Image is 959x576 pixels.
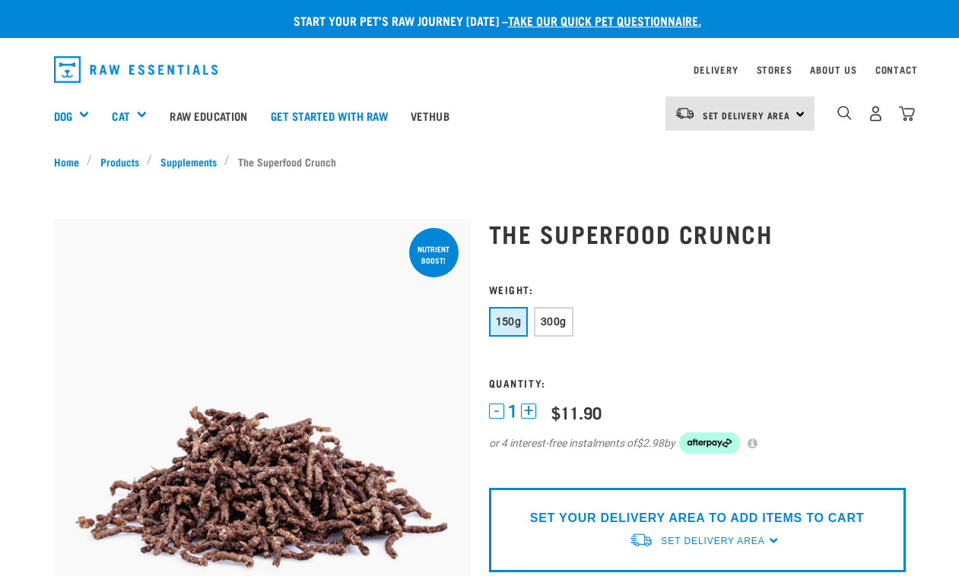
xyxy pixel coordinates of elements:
[92,153,147,169] a: Products
[521,404,536,419] button: +
[875,67,918,72] a: Contact
[703,112,791,118] span: Set Delivery Area
[496,315,522,328] span: 150g
[54,56,218,83] img: Raw Essentials Logo
[158,85,259,146] a: Raw Education
[637,435,664,451] span: $2.98
[54,107,72,125] a: Dog
[551,403,602,422] div: $11.90
[112,107,129,125] a: Cat
[508,17,701,24] a: take our quick pet questionnaire.
[810,67,856,72] a: About Us
[899,106,915,122] img: home-icon@2x.png
[489,432,906,454] div: or 4 interest-free instalments of by
[868,106,884,122] img: user.png
[489,377,906,388] h3: Quantity:
[508,404,517,419] span: 1
[489,283,906,295] h3: Weight:
[54,153,906,169] nav: breadcrumbs
[661,536,764,546] span: Set Delivery Area
[489,404,504,419] button: -
[399,85,461,146] a: Vethub
[694,67,738,72] a: Delivery
[530,509,864,527] p: SET YOUR DELIVERY AREA TO ADD ITEMS TO CART
[837,106,852,120] img: home-icon-1@2x.png
[152,153,224,169] a: Supplements
[541,315,567,328] span: 300g
[679,432,740,454] img: Afterpay
[489,307,529,337] button: 150g
[629,532,653,548] img: van-moving.png
[489,220,906,247] h1: The Superfood Crunch
[757,67,792,72] a: Stores
[259,85,399,146] a: Get started with Raw
[675,106,695,120] img: van-moving.png
[534,307,573,337] button: 300g
[42,50,918,89] nav: dropdown navigation
[54,153,87,169] a: Home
